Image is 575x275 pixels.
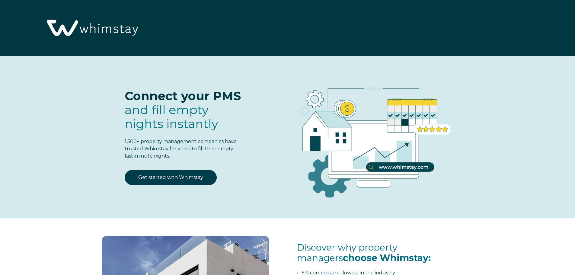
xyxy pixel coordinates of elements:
img: Whimstay Logo-02 1 [42,3,141,54]
span: Discover why property managers [297,242,431,264]
a: Get started with Whimstay [125,170,217,185]
span: fill empty nights instantly [125,102,218,131]
span: 1,500+ property management companies have trusted Whimstay for years to fill their empty last-min... [125,139,237,159]
span: and [125,102,218,131]
img: RBO Ilustrations-03 [265,68,478,207]
span: Connect your PMS [125,88,241,103]
span: choose Whimstay: [343,252,431,264]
